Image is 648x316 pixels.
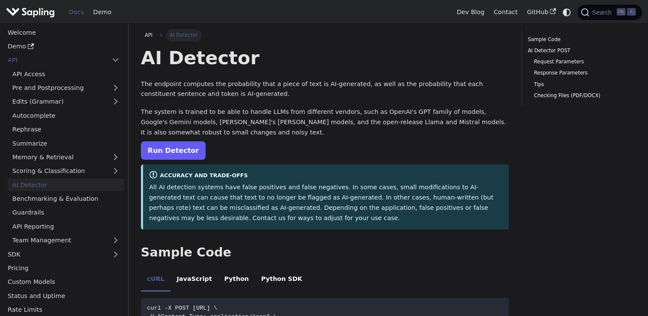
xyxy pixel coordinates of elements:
a: AI Detector POST [528,47,633,55]
a: Scoring & Classification [8,165,124,177]
a: GitHub [522,6,560,19]
p: All AI detection systems have false positives and false negatives. In some cases, small modificat... [149,182,503,223]
a: API [3,54,107,66]
a: Demo [89,6,116,19]
a: Autocomplete [8,109,124,122]
a: Docs [64,6,89,19]
a: Pre and Postprocessing [8,82,124,94]
a: Edits (Grammar) [8,95,124,108]
iframe: Intercom live chat [619,287,639,307]
span: Search [589,9,617,16]
a: Request Parameters [534,58,630,66]
a: API Access [8,68,124,80]
a: Sapling.ai [6,6,58,18]
h2: Sample Code [141,245,509,260]
a: Rate Limits [3,304,124,316]
div: Accuracy and Trade-offs [149,170,503,181]
li: Python SDK [255,268,308,292]
a: Rephrase [8,123,124,136]
button: Search (Ctrl+K) [577,5,642,20]
a: Team Management [8,234,124,247]
a: Welcome [3,26,124,39]
a: Run Detector [141,141,206,160]
button: Expand sidebar category 'SDK' [107,248,124,260]
a: Custom Models [3,276,124,288]
a: Pricing [3,262,124,274]
a: Sample Code [528,36,633,44]
p: The endpoint computes the probability that a piece of text is AI-generated, as well as the probab... [141,79,509,100]
a: Checking Files (PDF/DOCX) [534,92,630,100]
a: SDK [3,248,107,260]
span: AI Detector [166,29,202,41]
a: Guardrails [8,206,124,219]
a: Summarize [8,137,124,149]
a: Tips [534,80,630,89]
a: Demo [3,40,124,53]
li: Python [218,268,255,292]
a: Memory & Retrieval [8,151,124,164]
a: Dev Blog [452,6,489,19]
button: Switch between dark and light mode (currently system mode) [561,6,573,18]
a: Response Parameters [534,69,630,77]
button: Collapse sidebar category 'API' [107,54,124,66]
span: API [145,32,152,38]
li: cURL [141,268,170,292]
nav: Breadcrumbs [141,29,509,41]
a: Contact [489,6,523,19]
a: API Reporting [8,220,124,233]
h1: AI Detector [141,46,509,69]
a: AI Detector [8,179,124,191]
a: API [141,29,157,41]
kbd: K [627,8,636,16]
a: Benchmarking & Evaluation [8,193,124,205]
p: The system is trained to be able to handle LLMs from different vendors, such as OpenAI's GPT fami... [141,107,509,137]
li: JavaScript [170,268,218,292]
span: curl -X POST [URL] \ [147,305,217,311]
a: Status and Uptime [3,289,124,302]
img: Sapling.ai [6,6,55,18]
